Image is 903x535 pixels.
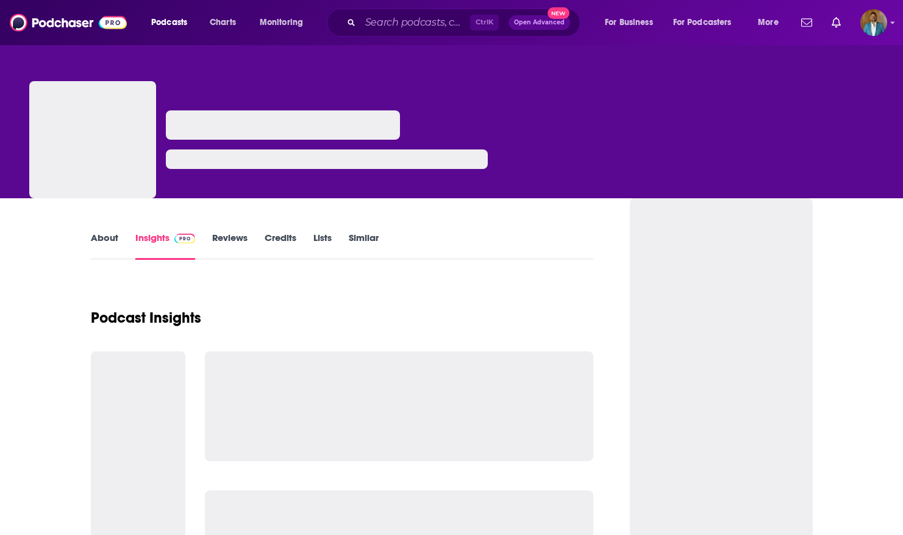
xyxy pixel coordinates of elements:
span: Open Advanced [514,20,565,26]
a: Lists [313,232,332,260]
button: Show profile menu [860,9,887,36]
a: Show notifications dropdown [827,12,846,33]
a: About [91,232,118,260]
input: Search podcasts, credits, & more... [360,13,470,32]
span: Charts [210,14,236,31]
span: New [548,7,569,19]
button: open menu [251,13,319,32]
button: open menu [749,13,794,32]
button: Open AdvancedNew [509,15,570,30]
span: More [758,14,779,31]
a: Credits [265,232,296,260]
img: Podchaser - Follow, Share and Rate Podcasts [10,11,127,34]
span: Ctrl K [470,15,499,31]
a: Reviews [212,232,248,260]
button: open menu [143,13,203,32]
button: open menu [665,13,749,32]
span: Podcasts [151,14,187,31]
button: open menu [596,13,668,32]
a: Charts [202,13,243,32]
span: Logged in as smortier42491 [860,9,887,36]
a: Show notifications dropdown [796,12,817,33]
img: User Profile [860,9,887,36]
div: Search podcasts, credits, & more... [338,9,592,37]
span: For Business [605,14,653,31]
img: Podchaser Pro [174,234,196,243]
h1: Podcast Insights [91,309,201,327]
span: Monitoring [260,14,303,31]
a: InsightsPodchaser Pro [135,232,196,260]
a: Similar [349,232,379,260]
span: For Podcasters [673,14,732,31]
